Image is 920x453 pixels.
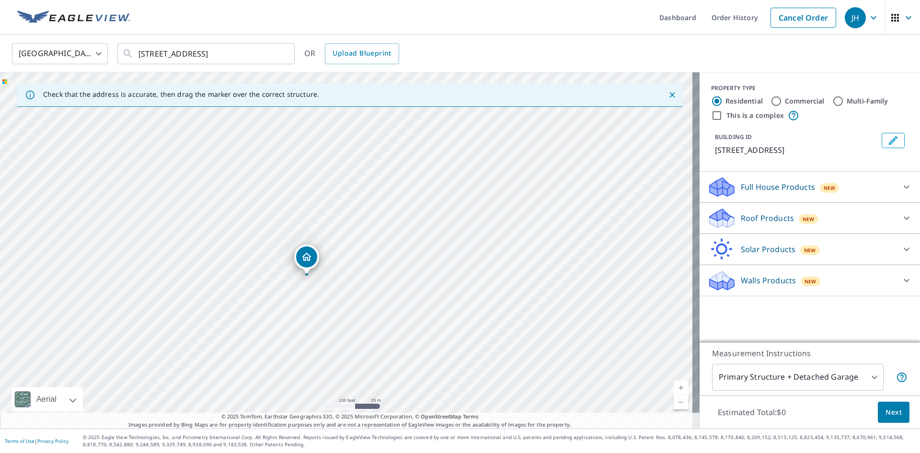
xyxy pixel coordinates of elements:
[824,184,836,192] span: New
[138,40,275,67] input: Search by address or latitude-longitude
[847,96,888,106] label: Multi-Family
[715,144,878,156] p: [STREET_ADDRESS]
[17,11,130,25] img: EV Logo
[725,96,763,106] label: Residential
[710,402,793,423] p: Estimated Total: $0
[885,407,902,418] span: Next
[805,278,816,285] span: New
[770,8,836,28] a: Cancel Order
[333,47,391,59] span: Upload Blueprint
[674,381,688,395] a: Current Level 18, Zoom In
[463,413,479,420] a: Terms
[707,238,912,261] div: Solar ProductsNew
[803,215,815,223] span: New
[34,387,59,411] div: Aerial
[707,207,912,230] div: Roof ProductsNew
[221,413,479,421] span: © 2025 TomTom, Earthstar Geographics SIO, © 2025 Microsoft Corporation, ©
[37,438,69,444] a: Privacy Policy
[707,175,912,198] div: Full House ProductsNew
[741,244,795,255] p: Solar Products
[83,434,915,448] p: © 2025 Eagle View Technologies, Inc. and Pictometry International Corp. All Rights Reserved. Repo...
[741,181,815,193] p: Full House Products
[712,348,908,359] p: Measurement Instructions
[712,364,884,391] div: Primary Structure + Detached Garage
[804,246,816,254] span: New
[707,269,912,292] div: Walls ProductsNew
[726,111,784,120] label: This is a complex
[882,133,905,148] button: Edit building 1
[711,84,908,93] div: PROPERTY TYPE
[5,438,69,444] p: |
[896,372,908,383] span: Your report will include the primary structure and a detached garage if one exists.
[878,402,909,423] button: Next
[421,413,461,420] a: OpenStreetMap
[845,7,866,28] div: JH
[674,395,688,409] a: Current Level 18, Zoom Out
[715,133,752,141] p: BUILDING ID
[12,40,108,67] div: [GEOGRAPHIC_DATA]
[741,275,796,286] p: Walls Products
[325,43,399,64] a: Upload Blueprint
[294,244,319,274] div: Dropped pin, building 1, Residential property, 72 Raintree St Ponca City, OK 74604
[11,387,83,411] div: Aerial
[741,212,794,224] p: Roof Products
[785,96,825,106] label: Commercial
[43,90,319,99] p: Check that the address is accurate, then drag the marker over the correct structure.
[666,89,678,101] button: Close
[5,438,34,444] a: Terms of Use
[304,43,399,64] div: OR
